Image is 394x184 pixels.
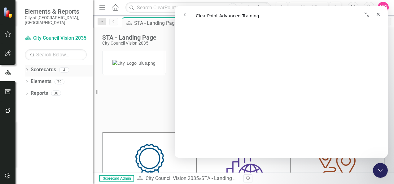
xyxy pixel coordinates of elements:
[102,34,156,41] div: STA - Landing Page
[3,7,14,18] img: ClearPoint Strategy
[99,175,134,182] span: Scorecard Admin
[102,41,156,46] div: City Council Vision 2035
[55,79,64,84] div: 79
[31,66,56,73] a: Scorecards
[134,19,183,27] div: STA - Landing Page
[25,15,87,25] small: City of [GEOGRAPHIC_DATA], [GEOGRAPHIC_DATA]
[125,2,271,13] input: Search ClearPoint...
[146,175,199,181] a: City Council Vision 2035
[31,90,48,97] a: Reports
[175,6,388,158] iframe: Intercom live chat
[201,175,244,181] div: STA - Landing Page
[25,35,87,42] a: City Council Vision 2035
[291,4,326,11] div: Mar-25
[137,175,239,182] div: »
[25,8,87,15] span: Elements & Reports
[59,67,69,72] div: 4
[51,91,61,96] div: 36
[25,49,87,60] input: Search Below...
[247,5,260,10] span: Search
[378,2,389,13] button: MG
[31,78,51,85] a: Elements
[239,3,269,12] button: Search
[112,60,155,66] img: City_Logo_Blue.png
[289,2,328,13] button: Mar-25
[373,163,388,178] iframe: Intercom live chat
